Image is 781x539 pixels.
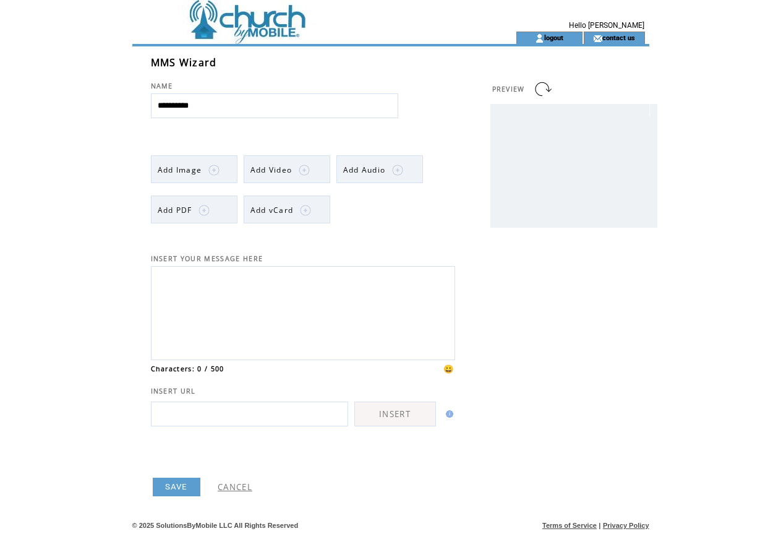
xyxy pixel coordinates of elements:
[151,387,196,395] span: INSERT URL
[354,402,436,426] a: INSERT
[593,33,602,43] img: contact_us_icon.gif
[151,254,263,263] span: INSERT YOUR MESSAGE HERE
[535,33,544,43] img: account_icon.gif
[250,165,292,175] span: Add Video
[603,522,649,529] a: Privacy Policy
[151,364,224,373] span: Characters: 0 / 500
[151,155,237,183] a: Add Image
[151,196,237,223] a: Add PDF
[218,481,252,493] a: CANCEL
[158,165,202,175] span: Add Image
[569,21,644,30] span: Hello [PERSON_NAME]
[250,205,294,215] span: Add vCard
[343,165,386,175] span: Add Audio
[244,155,330,183] a: Add Video
[392,165,403,176] img: plus.png
[544,33,563,41] a: logout
[300,205,311,216] img: plus.png
[443,363,455,374] span: 😀
[151,56,217,69] span: MMS Wizard
[602,33,635,41] a: contact us
[153,478,200,496] a: SAVE
[336,155,423,183] a: Add Audio
[151,82,173,90] span: NAME
[299,165,310,176] img: plus.png
[244,196,330,223] a: Add vCard
[492,85,525,93] span: PREVIEW
[442,410,453,418] img: help.gif
[599,522,600,529] span: |
[542,522,597,529] a: Terms of Service
[132,522,299,529] span: © 2025 SolutionsByMobile LLC All Rights Reserved
[198,205,210,216] img: plus.png
[208,165,220,176] img: plus.png
[158,205,192,215] span: Add PDF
